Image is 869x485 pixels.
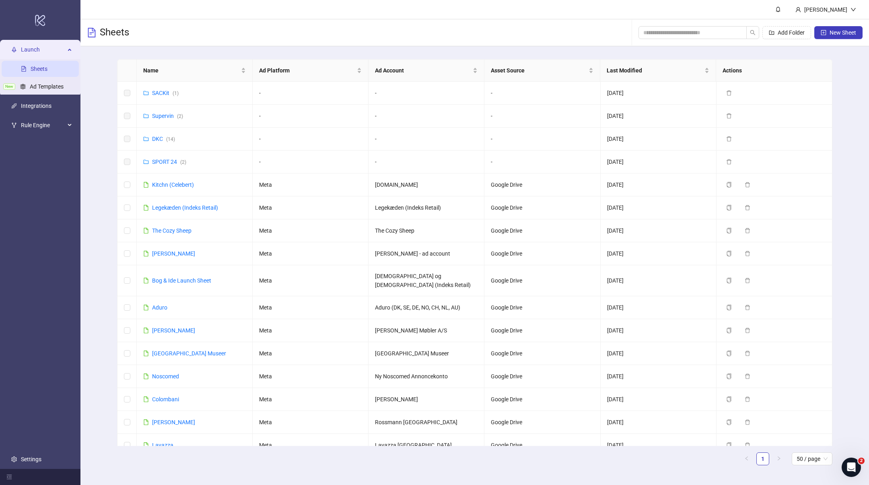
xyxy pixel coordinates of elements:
[726,374,732,379] span: copy
[830,29,856,36] span: New Sheet
[775,6,781,12] span: bell
[601,296,717,319] td: [DATE]
[166,136,175,142] span: ( 14 )
[152,350,226,357] a: [GEOGRAPHIC_DATA] Museer
[814,26,863,39] button: New Sheet
[152,90,179,96] a: SACKit(1)
[484,411,600,434] td: Google Drive
[253,342,369,365] td: Meta
[173,91,179,96] span: ( 1 )
[484,128,600,151] td: -
[152,136,175,142] a: DKC(14)
[745,205,750,211] span: delete
[253,173,369,196] td: Meta
[484,219,600,242] td: Google Drive
[6,474,12,480] span: menu-fold
[152,442,173,448] a: Lavazza
[253,105,369,128] td: -
[726,228,732,233] span: copy
[484,434,600,457] td: Google Drive
[772,452,785,465] li: Next Page
[152,204,218,211] a: Legekæden (Indeks Retail)
[369,242,484,265] td: [PERSON_NAME] - ad account
[369,105,484,128] td: -
[143,205,149,211] span: file
[152,227,192,234] a: The Cozy Sheep
[601,342,717,365] td: [DATE]
[253,434,369,457] td: Meta
[369,219,484,242] td: The Cozy Sheep
[253,319,369,342] td: Meta
[601,319,717,342] td: [DATE]
[484,365,600,388] td: Google Drive
[745,419,750,425] span: delete
[143,442,149,448] span: file
[842,458,861,477] iframe: Intercom live chat
[21,117,65,133] span: Rule Engine
[607,66,703,75] span: Last Modified
[484,242,600,265] td: Google Drive
[858,458,865,464] span: 2
[253,365,369,388] td: Meta
[484,342,600,365] td: Google Drive
[143,90,149,96] span: folder
[253,388,369,411] td: Meta
[484,196,600,219] td: Google Drive
[152,250,195,257] a: [PERSON_NAME]
[745,251,750,256] span: delete
[21,103,51,109] a: Integrations
[137,60,253,82] th: Name
[601,151,717,173] td: [DATE]
[143,305,149,310] span: file
[744,456,749,461] span: left
[726,278,732,283] span: copy
[369,265,484,296] td: [DEMOGRAPHIC_DATA] og [DEMOGRAPHIC_DATA] (Indeks Retail)
[177,114,183,119] span: ( 2 )
[143,228,149,233] span: file
[253,60,369,82] th: Ad Platform
[726,113,732,119] span: delete
[152,396,179,402] a: Colombani
[484,296,600,319] td: Google Drive
[253,128,369,151] td: -
[369,365,484,388] td: Ny Noscomed Annoncekonto
[369,82,484,105] td: -
[253,411,369,434] td: Meta
[740,452,753,465] button: left
[21,41,65,58] span: Launch
[484,82,600,105] td: -
[726,328,732,333] span: copy
[726,396,732,402] span: copy
[152,419,195,425] a: [PERSON_NAME]
[180,159,186,165] span: ( 2 )
[484,105,600,128] td: -
[601,105,717,128] td: [DATE]
[369,319,484,342] td: [PERSON_NAME] Møbler A/S
[778,29,805,36] span: Add Folder
[31,66,47,72] a: Sheets
[484,388,600,411] td: Google Drive
[152,277,211,284] a: Bog & Ide Launch Sheet
[11,122,17,128] span: fork
[601,411,717,434] td: [DATE]
[369,196,484,219] td: Legekæden (Indeks Retail)
[484,151,600,173] td: -
[745,374,750,379] span: delete
[143,396,149,402] span: file
[369,128,484,151] td: -
[143,374,149,379] span: file
[756,452,769,465] li: 1
[601,82,717,105] td: [DATE]
[152,304,167,311] a: Aduro
[726,136,732,142] span: delete
[745,305,750,310] span: delete
[253,296,369,319] td: Meta
[726,419,732,425] span: copy
[143,328,149,333] span: file
[726,159,732,165] span: delete
[491,66,587,75] span: Asset Source
[152,159,186,165] a: SPORT 24(2)
[792,452,832,465] div: Page Size
[143,278,149,283] span: file
[253,196,369,219] td: Meta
